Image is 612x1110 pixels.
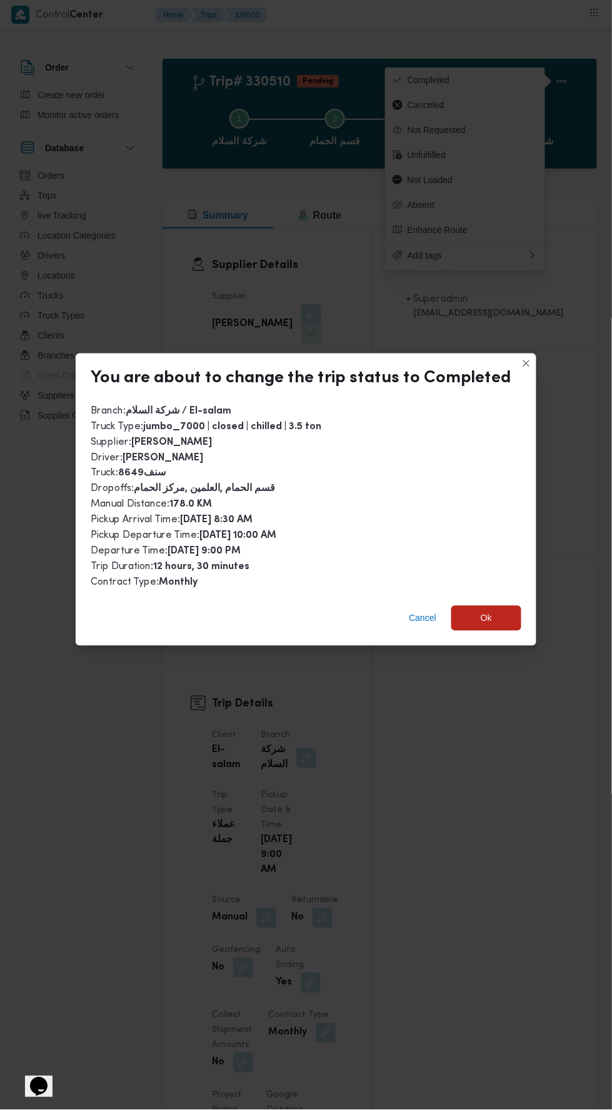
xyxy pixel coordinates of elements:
[91,468,166,478] span: Truck :
[168,547,241,557] b: [DATE] 9:00 PM
[199,532,276,541] b: [DATE] 10:00 AM
[404,606,441,631] button: Cancel
[91,422,321,432] span: Truck Type :
[91,437,212,447] span: Supplier :
[91,578,198,588] span: Contract Type :
[91,562,249,572] span: Trip Duration :
[451,606,521,631] button: Ok
[91,531,276,541] span: Pickup Departure Time :
[131,438,212,447] b: [PERSON_NAME]
[91,515,253,525] span: Pickup Arrival Time :
[409,611,436,626] span: Cancel
[143,422,321,432] b: jumbo_7000 | closed | chilled | 3.5 ton
[91,369,511,389] div: You are about to change the trip status to Completed
[169,500,212,510] b: 178.0 KM
[180,516,253,525] b: [DATE] 8:30 AM
[519,356,534,371] button: Closes this modal window
[91,484,275,494] span: Dropoffs :
[153,563,249,572] b: 12 hours, 30 minutes
[118,469,166,478] b: 8649سنف
[91,547,241,557] span: Departure Time :
[123,453,203,463] b: [PERSON_NAME]
[126,407,231,416] b: شركة السلام / El-salam
[13,1060,53,1098] iframe: chat widget
[159,578,198,588] b: Monthly
[134,485,275,494] b: قسم الحمام ,العلمين ,مركز الحمام
[91,500,212,510] span: Manual Distance :
[91,453,203,463] span: Driver :
[91,406,231,416] span: Branch :
[481,611,492,626] span: Ok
